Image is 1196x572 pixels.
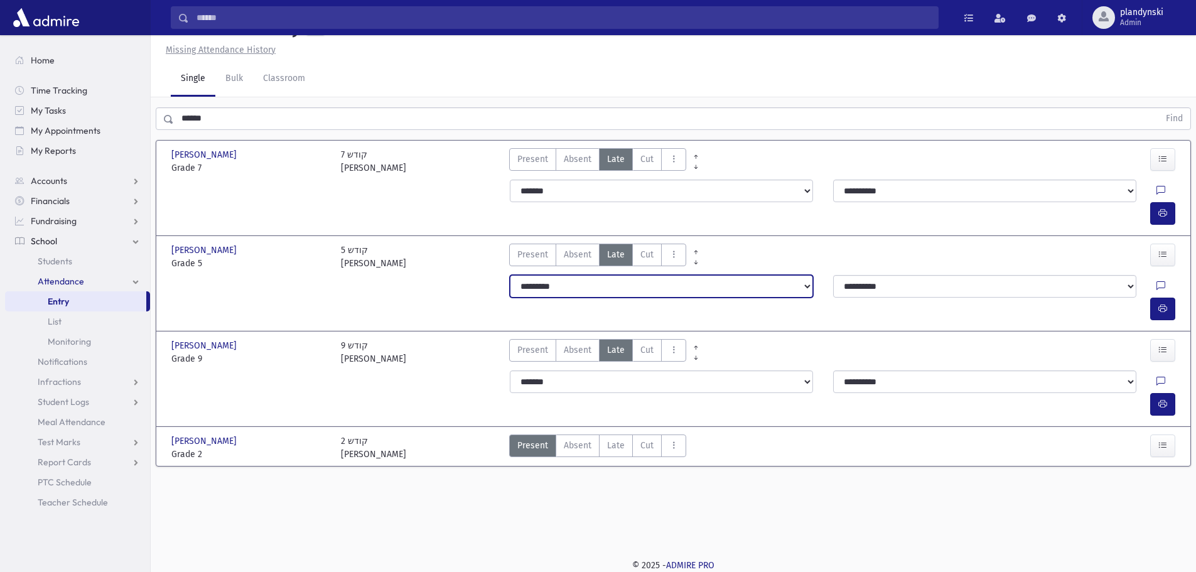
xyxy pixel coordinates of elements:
[5,231,150,251] a: School
[161,45,276,55] a: Missing Attendance History
[509,434,686,461] div: AttTypes
[171,559,1176,572] div: © 2025 -
[171,161,328,175] span: Grade 7
[509,339,686,365] div: AttTypes
[38,477,92,488] span: PTC Schedule
[1120,8,1163,18] span: plandynski
[5,352,150,372] a: Notifications
[5,452,150,472] a: Report Cards
[5,472,150,492] a: PTC Schedule
[171,62,215,97] a: Single
[1158,108,1190,129] button: Find
[509,148,686,175] div: AttTypes
[5,332,150,352] a: Monitoring
[31,195,70,207] span: Financials
[5,271,150,291] a: Attendance
[5,80,150,100] a: Time Tracking
[607,248,625,261] span: Late
[517,153,548,166] span: Present
[171,339,239,352] span: [PERSON_NAME]
[171,352,328,365] span: Grade 9
[38,396,89,407] span: Student Logs
[171,257,328,270] span: Grade 5
[5,141,150,161] a: My Reports
[5,100,150,121] a: My Tasks
[171,448,328,461] span: Grade 2
[31,235,57,247] span: School
[48,296,69,307] span: Entry
[5,251,150,271] a: Students
[5,372,150,392] a: Infractions
[607,439,625,452] span: Late
[341,339,406,365] div: 9 קודש [PERSON_NAME]
[640,343,654,357] span: Cut
[517,248,548,261] span: Present
[31,145,76,156] span: My Reports
[31,85,87,96] span: Time Tracking
[166,45,276,55] u: Missing Attendance History
[10,5,82,30] img: AdmirePro
[564,153,591,166] span: Absent
[564,343,591,357] span: Absent
[517,343,548,357] span: Present
[5,50,150,70] a: Home
[564,248,591,261] span: Absent
[38,256,72,267] span: Students
[1120,18,1163,28] span: Admin
[5,121,150,141] a: My Appointments
[38,456,91,468] span: Report Cards
[253,62,315,97] a: Classroom
[38,416,105,428] span: Meal Attendance
[640,153,654,166] span: Cut
[517,439,548,452] span: Present
[5,191,150,211] a: Financials
[31,175,67,186] span: Accounts
[171,148,239,161] span: [PERSON_NAME]
[48,316,62,327] span: List
[38,356,87,367] span: Notifications
[171,434,239,448] span: [PERSON_NAME]
[607,343,625,357] span: Late
[509,244,686,270] div: AttTypes
[607,153,625,166] span: Late
[341,244,406,270] div: 5 קודש [PERSON_NAME]
[5,291,146,311] a: Entry
[31,105,66,116] span: My Tasks
[5,171,150,191] a: Accounts
[38,276,84,287] span: Attendance
[5,432,150,452] a: Test Marks
[5,392,150,412] a: Student Logs
[341,148,406,175] div: 7 קודש [PERSON_NAME]
[31,55,55,66] span: Home
[5,211,150,231] a: Fundraising
[564,439,591,452] span: Absent
[640,248,654,261] span: Cut
[38,497,108,508] span: Teacher Schedule
[5,412,150,432] a: Meal Attendance
[640,439,654,452] span: Cut
[38,436,80,448] span: Test Marks
[215,62,253,97] a: Bulk
[5,492,150,512] a: Teacher Schedule
[38,376,81,387] span: Infractions
[171,244,239,257] span: [PERSON_NAME]
[48,336,91,347] span: Monitoring
[341,434,406,461] div: 2 קודש [PERSON_NAME]
[189,6,938,29] input: Search
[31,125,100,136] span: My Appointments
[5,311,150,332] a: List
[31,215,77,227] span: Fundraising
